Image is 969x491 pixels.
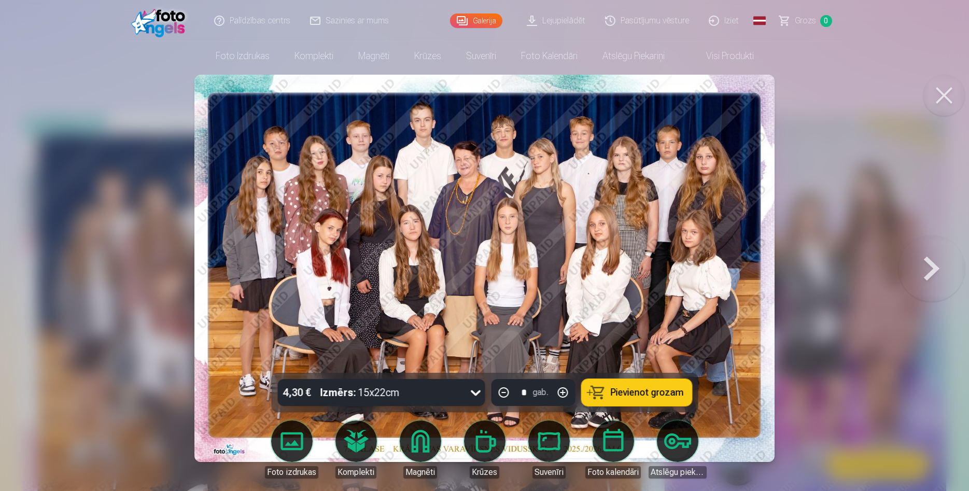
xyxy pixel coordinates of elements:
[203,41,282,71] a: Foto izdrukas
[470,466,499,479] div: Krūzes
[131,4,191,37] img: /fa1
[282,41,346,71] a: Komplekti
[820,15,832,27] span: 0
[532,466,566,479] div: Suvenīri
[610,388,683,397] span: Pievienot grozam
[277,379,316,406] div: 4,30 €
[585,466,641,479] div: Foto kalendāri
[320,385,356,400] strong: Izmērs :
[265,466,318,479] div: Foto izdrukas
[263,420,321,479] a: Foto izdrukas
[403,466,437,479] div: Magnēti
[456,420,514,479] a: Krūzes
[590,41,677,71] a: Atslēgu piekariņi
[402,41,454,71] a: Krūzes
[649,466,707,479] div: Atslēgu piekariņi
[584,420,642,479] a: Foto kalendāri
[509,41,590,71] a: Foto kalendāri
[391,420,450,479] a: Magnēti
[327,420,385,479] a: Komplekti
[346,41,402,71] a: Magnēti
[520,420,578,479] a: Suvenīri
[677,41,766,71] a: Visi produkti
[335,466,376,479] div: Komplekti
[450,13,502,28] a: Galerija
[649,420,707,479] a: Atslēgu piekariņi
[581,379,692,406] button: Pievienot grozam
[795,15,816,27] span: Grozs
[454,41,509,71] a: Suvenīri
[320,379,399,406] div: 15x22cm
[532,386,548,399] div: gab.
